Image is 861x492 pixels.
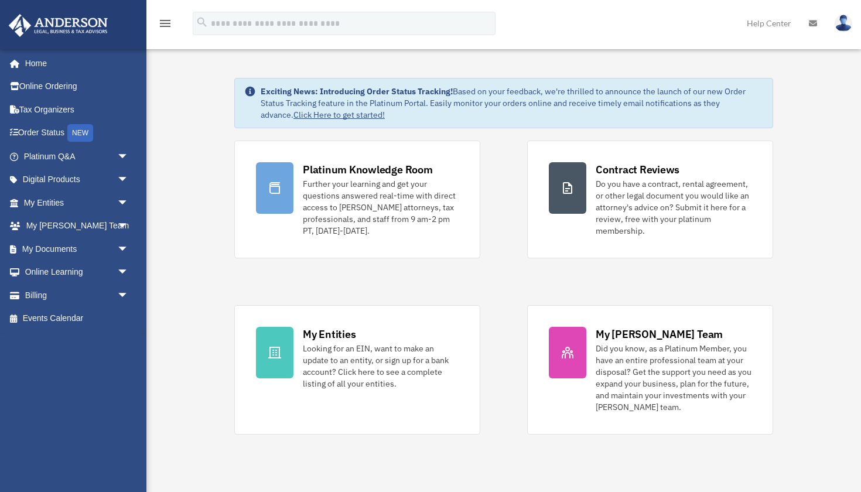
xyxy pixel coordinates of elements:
[117,168,141,192] span: arrow_drop_down
[117,214,141,238] span: arrow_drop_down
[303,343,459,389] div: Looking for an EIN, want to make an update to an entity, or sign up for a bank account? Click her...
[117,261,141,285] span: arrow_drop_down
[261,86,763,121] div: Based on your feedback, we're thrilled to announce the launch of our new Order Status Tracking fe...
[5,14,111,37] img: Anderson Advisors Platinum Portal
[8,214,146,238] a: My [PERSON_NAME] Teamarrow_drop_down
[261,86,453,97] strong: Exciting News: Introducing Order Status Tracking!
[596,178,751,237] div: Do you have a contract, rental agreement, or other legal document you would like an attorney's ad...
[8,145,146,168] a: Platinum Q&Aarrow_drop_down
[196,16,209,29] i: search
[117,237,141,261] span: arrow_drop_down
[8,168,146,192] a: Digital Productsarrow_drop_down
[158,16,172,30] i: menu
[8,75,146,98] a: Online Ordering
[303,327,356,341] div: My Entities
[8,121,146,145] a: Order StatusNEW
[303,162,433,177] div: Platinum Knowledge Room
[117,145,141,169] span: arrow_drop_down
[596,162,679,177] div: Contract Reviews
[8,261,146,284] a: Online Learningarrow_drop_down
[234,305,480,435] a: My Entities Looking for an EIN, want to make an update to an entity, or sign up for a bank accoun...
[596,327,723,341] div: My [PERSON_NAME] Team
[67,124,93,142] div: NEW
[8,191,146,214] a: My Entitiesarrow_drop_down
[8,98,146,121] a: Tax Organizers
[117,191,141,215] span: arrow_drop_down
[835,15,852,32] img: User Pic
[117,283,141,307] span: arrow_drop_down
[596,343,751,413] div: Did you know, as a Platinum Member, you have an entire professional team at your disposal? Get th...
[8,52,141,75] a: Home
[527,141,773,258] a: Contract Reviews Do you have a contract, rental agreement, or other legal document you would like...
[293,110,385,120] a: Click Here to get started!
[8,283,146,307] a: Billingarrow_drop_down
[8,237,146,261] a: My Documentsarrow_drop_down
[158,20,172,30] a: menu
[8,307,146,330] a: Events Calendar
[234,141,480,258] a: Platinum Knowledge Room Further your learning and get your questions answered real-time with dire...
[303,178,459,237] div: Further your learning and get your questions answered real-time with direct access to [PERSON_NAM...
[527,305,773,435] a: My [PERSON_NAME] Team Did you know, as a Platinum Member, you have an entire professional team at...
